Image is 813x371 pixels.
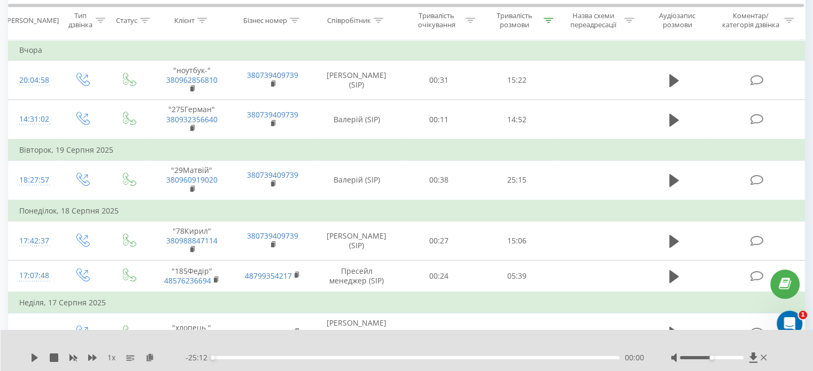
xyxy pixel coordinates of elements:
td: "185Федір" [151,261,232,292]
a: 48576236694 [164,275,211,286]
span: 1 [799,311,807,319]
td: "29Матвій" [151,161,232,200]
td: 00:17 [400,313,478,352]
div: 20:04:58 [19,70,48,91]
td: [PERSON_NAME] (SIP) [313,221,400,261]
div: Accessibility label [709,356,714,360]
td: [PERSON_NAME] (SIP) [313,60,400,100]
span: 00:00 [625,352,644,363]
td: 05:39 [478,261,555,292]
div: Бізнес номер [243,15,287,25]
td: [PERSON_NAME] [PERSON_NAME] (SIP) [313,313,400,352]
td: 00:31 [400,60,478,100]
a: 48799354217 [245,271,292,281]
td: Валерій (SIP) [313,100,400,139]
div: 17:07:48 [19,265,48,286]
a: 380988847114 [166,235,218,246]
div: Статус [116,15,137,25]
td: "хлопець " [151,313,232,352]
td: Пресейл менеджер (SIP) [313,261,400,292]
a: 380739409739 [247,109,298,120]
td: "275Герман" [151,100,232,139]
a: 380739409739 [247,231,298,241]
td: 00:24 [400,261,478,292]
td: Неділя, 17 Серпня 2025 [9,292,805,313]
div: [PERSON_NAME] [5,15,59,25]
div: 18:27:57 [19,170,48,191]
span: 1 x [107,352,115,363]
div: Клієнт [174,15,195,25]
td: 14:52 [478,100,555,139]
div: 18:35:06 [19,322,48,343]
div: Тип дзвінка [67,11,92,29]
td: 00:38 [400,161,478,200]
a: 48799354217 [245,327,292,337]
iframe: Intercom live chat [777,311,802,336]
div: Коментар/категорія дзвінка [719,11,781,29]
span: - 25:12 [185,352,213,363]
td: Вівторок, 19 Серпня 2025 [9,139,805,161]
div: 17:42:37 [19,231,48,251]
td: Понеділок, 18 Серпня 2025 [9,200,805,222]
div: Співробітник [327,15,371,25]
a: 380962856810 [166,75,218,85]
a: 380932356640 [166,114,218,124]
div: Тривалість розмови [487,11,541,29]
td: Валерій (SIP) [313,161,400,200]
a: 380739409739 [247,170,298,180]
td: Вчора [9,40,805,61]
td: 15:22 [478,60,555,100]
div: Accessibility label [211,356,215,360]
td: 00:11 [400,100,478,139]
div: Тривалість очікування [410,11,463,29]
a: 380960919020 [166,175,218,185]
td: "ноутбук-" [151,60,232,100]
td: 25:15 [478,161,555,200]
div: 14:31:02 [19,109,48,130]
td: "78Кирил" [151,221,232,261]
td: 15:46 [478,313,555,352]
a: 380739409739 [247,70,298,80]
td: 15:06 [478,221,555,261]
td: 00:27 [400,221,478,261]
div: Аудіозапис розмови [646,11,709,29]
div: Назва схеми переадресації [566,11,622,29]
